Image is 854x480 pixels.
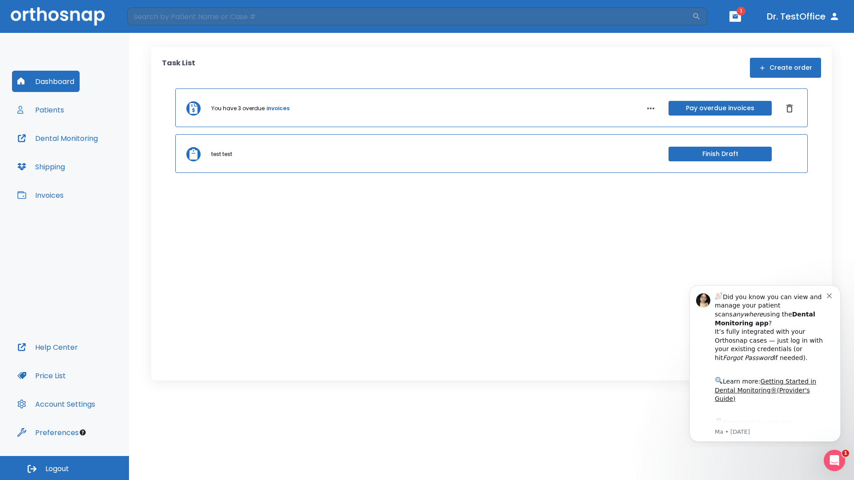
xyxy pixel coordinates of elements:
[750,58,821,78] button: Create order
[39,140,151,185] div: Download the app: | ​ Let us know if you need help getting started!
[211,104,265,112] p: You have 3 overdue
[127,8,692,25] input: Search by Patient Name or Case #
[12,71,80,92] button: Dashboard
[45,464,69,474] span: Logout
[12,128,103,149] button: Dental Monitoring
[12,336,83,358] button: Help Center
[842,450,849,457] span: 1
[39,151,151,159] p: Message from Ma, sent 7w ago
[669,101,772,116] button: Pay overdue invoices
[11,7,105,25] img: Orthosnap
[12,156,70,177] button: Shipping
[266,104,290,112] a: invoices
[162,58,195,78] p: Task List
[763,8,843,24] button: Dr. TestOffice
[737,7,745,16] span: 1
[676,277,854,447] iframe: Intercom notifications message
[12,365,71,386] button: Price List
[12,184,69,206] button: Invoices
[79,428,87,436] div: Tooltip anchor
[151,14,158,21] button: Dismiss notification
[669,147,772,161] button: Finish Draft
[12,99,69,120] button: Patients
[39,142,118,158] a: App Store
[824,450,845,471] iframe: Intercom live chat
[782,101,797,116] button: Dismiss
[211,150,232,158] p: test test
[12,393,101,415] button: Account Settings
[12,422,84,443] button: Preferences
